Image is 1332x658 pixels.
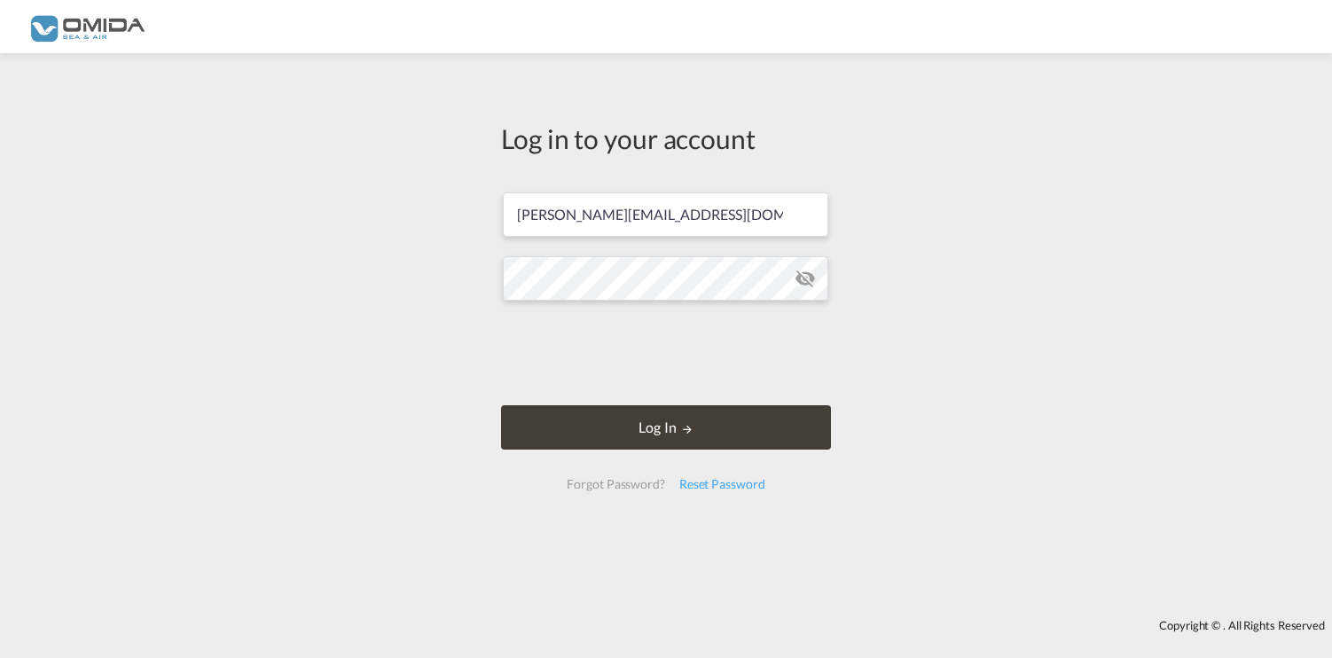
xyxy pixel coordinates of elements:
[672,468,772,500] div: Reset Password
[501,120,831,157] div: Log in to your account
[531,318,801,388] iframe: reCAPTCHA
[501,405,831,450] button: LOGIN
[795,268,816,289] md-icon: icon-eye-off
[560,468,671,500] div: Forgot Password?
[27,7,146,47] img: 459c566038e111ed959c4fc4f0a4b274.png
[503,192,828,237] input: Enter email/phone number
